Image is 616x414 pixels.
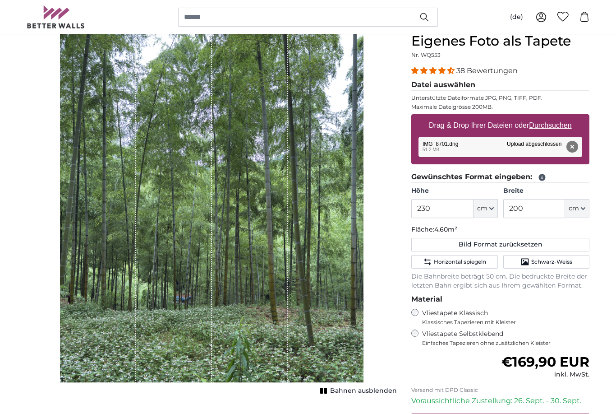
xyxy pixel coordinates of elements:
[425,116,575,135] label: Drag & Drop Ihrer Dateien oder
[411,51,441,58] span: Nr. WQ553
[473,199,498,218] button: cm
[411,225,589,234] p: Fläche:
[411,272,589,290] p: Die Bahnbreite beträgt 50 cm. Die bedruckte Breite der letzten Bahn ergibt sich aus Ihrem gewählt...
[411,395,589,406] p: Voraussichtliche Zustellung: 26. Sept. - 30. Sept.
[411,294,589,305] legend: Material
[411,33,589,49] h1: Eigenes Foto als Tapete
[501,354,589,370] span: €169,90 EUR
[503,9,530,25] button: (de)
[503,186,589,195] label: Breite
[411,186,497,195] label: Höhe
[477,204,487,213] span: cm
[422,340,589,347] span: Einfaches Tapezieren ohne zusätzlichen Kleister
[434,225,457,233] span: 4.60m²
[565,199,589,218] button: cm
[330,386,397,395] span: Bahnen ausblenden
[411,94,589,102] p: Unterstützte Dateiformate JPG, PNG, TIFF, PDF.
[27,5,85,28] img: Betterwalls
[434,258,486,265] span: Horizontal spiegeln
[411,386,589,394] p: Versand mit DPD Classic
[317,385,397,397] button: Bahnen ausblenden
[422,330,589,347] label: Vliestapete Selbstklebend
[411,172,589,183] legend: Gewünschtes Format eingeben:
[503,255,589,269] button: Schwarz-Weiss
[531,258,572,265] span: Schwarz-Weiss
[456,66,518,75] span: 38 Bewertungen
[569,204,579,213] span: cm
[422,309,582,326] label: Vliestapete Klassisch
[27,33,397,394] div: 1 of 1
[411,103,589,111] p: Maximale Dateigrösse 200MB.
[422,319,582,326] span: Klassisches Tapezieren mit Kleister
[529,121,572,129] u: Durchsuchen
[411,255,497,269] button: Horizontal spiegeln
[411,238,589,251] button: Bild Format zurücksetzen
[411,79,589,91] legend: Datei auswählen
[501,370,589,379] div: inkl. MwSt.
[411,66,456,75] span: 4.34 stars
